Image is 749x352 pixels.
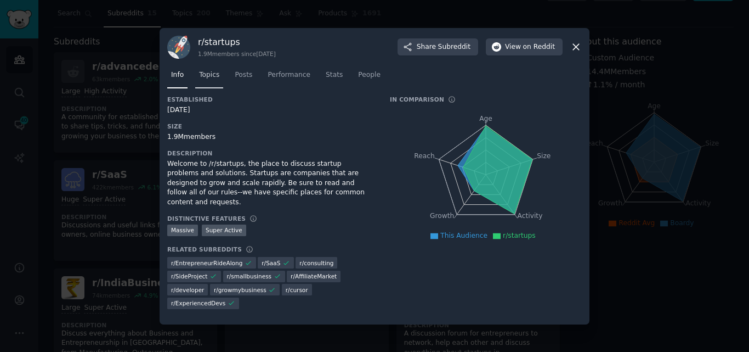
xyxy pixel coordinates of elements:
[299,259,333,267] span: r/ consulting
[167,105,374,115] div: [DATE]
[358,70,381,80] span: People
[414,152,435,159] tspan: Reach
[486,38,563,56] button: Viewon Reddit
[505,42,555,52] span: View
[235,70,252,80] span: Posts
[291,272,337,280] span: r/ AffiliateMarket
[440,232,487,239] span: This Audience
[214,286,266,294] span: r/ growmybusiness
[231,66,256,89] a: Posts
[268,70,310,80] span: Performance
[167,149,374,157] h3: Description
[171,70,184,80] span: Info
[264,66,314,89] a: Performance
[438,42,470,52] span: Subreddit
[171,259,242,267] span: r/ EntrepreneurRideAlong
[195,66,223,89] a: Topics
[390,96,444,103] h3: In Comparison
[167,96,374,103] h3: Established
[503,232,536,239] span: r/startups
[167,215,246,222] h3: Distinctive Features
[322,66,347,89] a: Stats
[518,212,543,220] tspan: Activity
[286,286,308,294] span: r/ cursor
[171,272,208,280] span: r/ SideProject
[171,286,204,294] span: r/ developer
[479,115,492,122] tspan: Age
[417,42,470,52] span: Share
[199,70,219,80] span: Topics
[167,122,374,130] h3: Size
[227,272,272,280] span: r/ smallbusiness
[430,212,454,220] tspan: Growth
[167,132,374,142] div: 1.9M members
[167,245,242,253] h3: Related Subreddits
[326,70,343,80] span: Stats
[202,225,246,236] div: Super Active
[262,259,280,267] span: r/ SaaS
[537,152,551,159] tspan: Size
[198,36,276,48] h3: r/ startups
[167,225,198,236] div: Massive
[171,299,225,307] span: r/ ExperiencedDevs
[198,50,276,58] div: 1.9M members since [DATE]
[167,159,374,208] div: Welcome to /r/startups, the place to discuss startup problems and solutions. Startups are compani...
[523,42,555,52] span: on Reddit
[398,38,478,56] button: ShareSubreddit
[167,66,188,89] a: Info
[167,36,190,59] img: startups
[354,66,384,89] a: People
